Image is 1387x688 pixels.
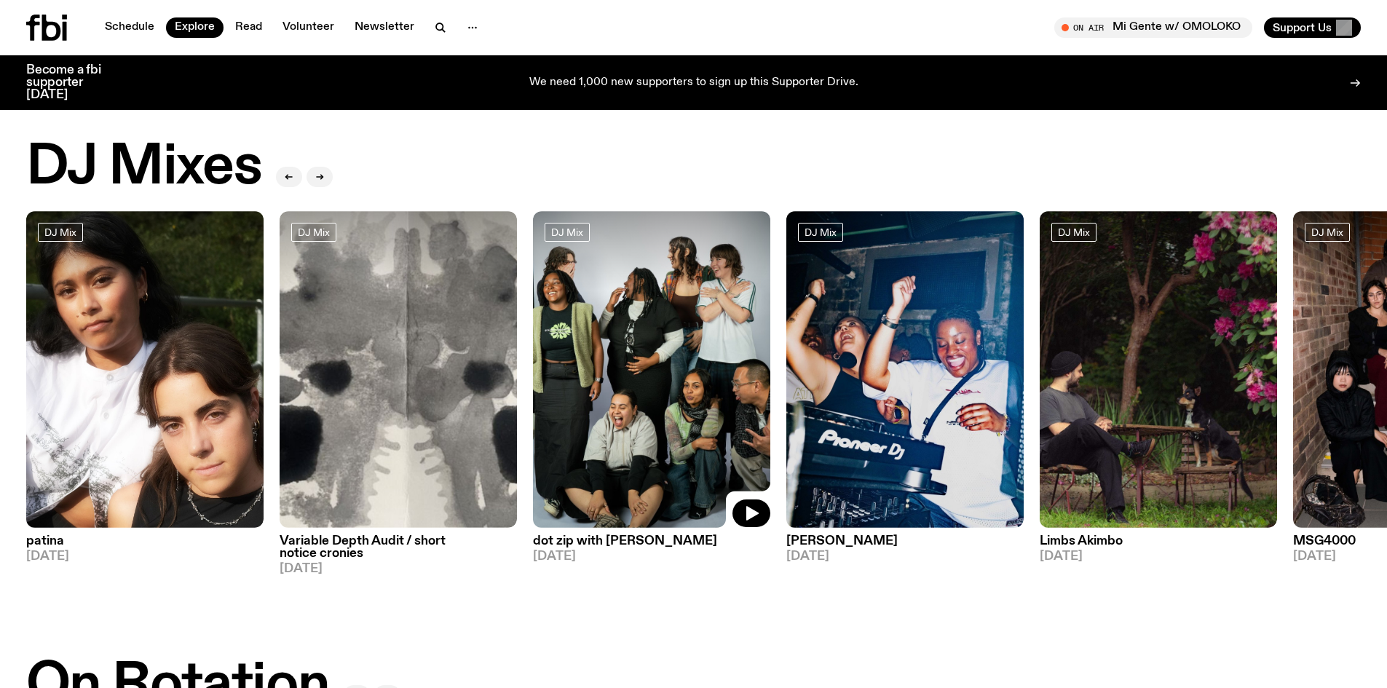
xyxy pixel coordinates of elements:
[346,17,423,38] a: Newsletter
[44,226,76,237] span: DJ Mix
[786,535,1024,547] h3: [PERSON_NAME]
[533,550,770,563] span: [DATE]
[1305,223,1350,242] a: DJ Mix
[545,223,590,242] a: DJ Mix
[1040,535,1277,547] h3: Limbs Akimbo
[280,563,517,575] span: [DATE]
[280,528,517,575] a: Variable Depth Audit / short notice cronies[DATE]
[533,528,770,563] a: dot zip with [PERSON_NAME][DATE]
[1273,21,1332,34] span: Support Us
[1311,226,1343,237] span: DJ Mix
[226,17,271,38] a: Read
[26,64,119,101] h3: Become a fbi supporter [DATE]
[1058,226,1090,237] span: DJ Mix
[280,211,517,528] img: A black and white Rorschach
[298,226,330,237] span: DJ Mix
[786,528,1024,563] a: [PERSON_NAME][DATE]
[529,76,858,90] p: We need 1,000 new supporters to sign up this Supporter Drive.
[1051,223,1096,242] a: DJ Mix
[786,550,1024,563] span: [DATE]
[280,535,517,560] h3: Variable Depth Audit / short notice cronies
[26,535,264,547] h3: patina
[551,226,583,237] span: DJ Mix
[798,223,843,242] a: DJ Mix
[1040,211,1277,528] img: Jackson sits at an outdoor table, legs crossed and gazing at a black and brown dog also sitting a...
[26,528,264,563] a: patina[DATE]
[291,223,336,242] a: DJ Mix
[38,223,83,242] a: DJ Mix
[26,140,261,195] h2: DJ Mixes
[1040,528,1277,563] a: Limbs Akimbo[DATE]
[166,17,224,38] a: Explore
[1264,17,1361,38] button: Support Us
[533,535,770,547] h3: dot zip with [PERSON_NAME]
[805,226,837,237] span: DJ Mix
[1040,550,1277,563] span: [DATE]
[1054,17,1252,38] button: On AirMi Gente w/ OMOLOKO
[26,550,264,563] span: [DATE]
[274,17,343,38] a: Volunteer
[96,17,163,38] a: Schedule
